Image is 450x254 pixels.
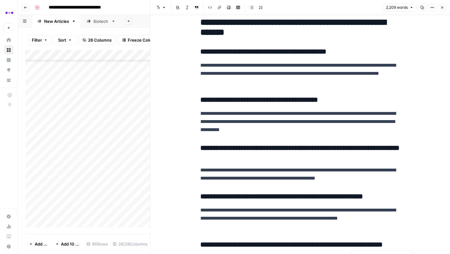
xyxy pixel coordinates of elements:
img: Abacum Logo [4,7,15,18]
a: Insights [4,55,14,65]
button: Workspace: Abacum [4,5,14,21]
a: Usage [4,221,14,231]
button: 26 Columns [78,35,116,45]
a: Opportunities [4,65,14,75]
button: 2,209 words [383,3,416,12]
span: Add 10 Rows [61,241,80,247]
span: Filter [32,37,42,43]
div: 65 Rows [84,239,110,249]
button: Sort [54,35,76,45]
a: Learning Hub [4,231,14,241]
span: Sort [58,37,66,43]
button: Add 10 Rows [52,239,84,249]
span: 26 Columns [88,37,112,43]
a: Settings [4,211,14,221]
div: Biotech [93,18,109,24]
a: Your Data [4,75,14,85]
span: Add Row [35,241,48,247]
div: New Articles [44,18,69,24]
span: Freeze Columns [128,37,160,43]
button: Freeze Columns [118,35,164,45]
a: Browse [4,45,14,55]
div: 26/26 Columns [110,239,150,249]
a: New Articles [32,15,81,28]
button: Filter [28,35,52,45]
a: Home [4,35,14,45]
button: Add Row [25,239,52,249]
a: Biotech [81,15,121,28]
span: 2,209 words [386,5,408,10]
button: Help + Support [4,241,14,251]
